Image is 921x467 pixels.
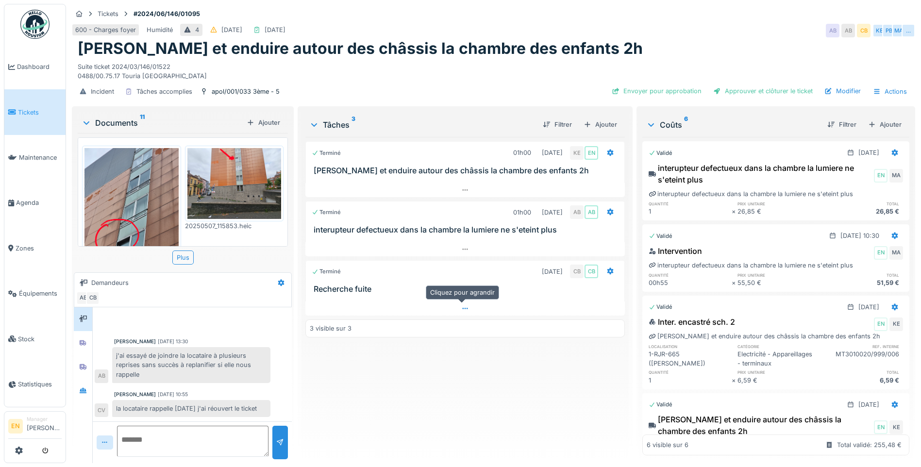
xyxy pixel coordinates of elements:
[75,25,136,34] div: 600 - Charges foyer
[826,24,839,37] div: AB
[4,271,66,316] a: Équipements
[86,291,100,305] div: CB
[112,347,270,383] div: j'ai essayé de joindre la locataire à plusieurs reprises sans succès à replanifier si elle nous r...
[4,44,66,89] a: Dashboard
[78,39,643,58] h1: [PERSON_NAME] et enduire autour des châssis la chambre des enfants 2h
[649,350,731,368] div: 1-RJR-665 ([PERSON_NAME])
[649,332,880,341] div: [PERSON_NAME] et enduire autour des châssis la chambre des enfants 2h
[158,391,188,398] div: [DATE] 10:55
[98,9,118,18] div: Tickets
[314,284,620,294] h3: Recherche fuite
[684,119,688,131] sup: 6
[869,84,911,99] div: Actions
[902,24,915,37] div: …
[649,162,872,185] div: interupteur defectueux dans la chambre la lumiere ne s'eteint plus
[82,117,243,129] div: Documents
[20,10,50,39] img: Badge_color-CXgf-gQk.svg
[19,289,62,298] span: Équipements
[158,338,188,345] div: [DATE] 13:30
[243,116,284,129] div: Ajouter
[84,148,179,273] img: uqhj7ord8n8qyxcniac1o7jqwtjy
[4,180,66,225] a: Agenda
[858,400,879,409] div: [DATE]
[4,135,66,180] a: Maintenance
[4,226,66,271] a: Zones
[136,87,192,96] div: Tâches accomplies
[608,84,705,98] div: Envoyer pour approbation
[4,316,66,361] a: Stock
[185,221,284,231] div: 20250507_115853.heic
[352,119,355,131] sup: 3
[649,272,731,278] h6: quantité
[649,149,672,157] div: Validé
[542,208,563,217] div: [DATE]
[221,25,242,34] div: [DATE]
[147,25,173,34] div: Humidité
[8,416,62,439] a: EN Manager[PERSON_NAME]
[195,25,199,34] div: 4
[889,420,903,434] div: KE
[187,148,282,218] img: 4d8h45rcxvoxmqcvlohzvsf7nljt
[314,166,620,175] h3: [PERSON_NAME] et enduire autour des châssis la chambre des enfants 2h
[874,169,888,183] div: EN
[585,146,598,160] div: EN
[737,272,820,278] h6: prix unitaire
[542,267,563,276] div: [DATE]
[312,208,341,217] div: Terminé
[112,400,270,417] div: la locataire rappelle [DATE] j'ai réouvert le ticket
[4,89,66,134] a: Tickets
[539,118,576,131] div: Filtrer
[18,334,62,344] span: Stock
[265,25,285,34] div: [DATE]
[570,205,584,219] div: AB
[858,148,879,157] div: [DATE]
[649,189,853,199] div: interupteur defectueux dans la chambre la lumiere ne s'eteint plus
[732,278,738,287] div: ×
[16,244,62,253] span: Zones
[130,9,204,18] strong: #2024/06/146/01095
[737,350,820,368] div: Electricité - Appareillages - terminaux
[114,391,156,398] div: [PERSON_NAME]
[18,380,62,389] span: Statistiques
[823,118,860,131] div: Filtrer
[821,343,903,350] h6: ref. interne
[737,278,820,287] div: 55,50 €
[649,232,672,240] div: Validé
[821,207,903,216] div: 26,85 €
[426,285,499,300] div: Cliquez pour agrandir
[27,416,62,436] li: [PERSON_NAME]
[310,324,352,333] div: 3 visible sur 3
[649,414,872,437] div: [PERSON_NAME] et enduire autour des châssis la chambre des enfants 2h
[649,200,731,207] h6: quantité
[16,198,62,207] span: Agenda
[140,117,145,129] sup: 11
[312,149,341,157] div: Terminé
[27,416,62,423] div: Manager
[732,207,738,216] div: ×
[889,246,903,260] div: MA
[840,231,879,240] div: [DATE] 10:30
[737,376,820,385] div: 6,59 €
[737,200,820,207] h6: prix unitaire
[732,376,738,385] div: ×
[542,148,563,157] div: [DATE]
[649,207,731,216] div: 1
[8,419,23,434] li: EN
[709,84,817,98] div: Approuver et clôturer le ticket
[212,87,280,96] div: apol/001/033 3ème - 5
[580,118,621,131] div: Ajouter
[821,84,865,98] div: Modifier
[4,362,66,407] a: Statistiques
[18,108,62,117] span: Tickets
[864,118,905,131] div: Ajouter
[114,338,156,345] div: [PERSON_NAME]
[649,343,731,350] h6: localisation
[841,24,855,37] div: AB
[513,148,531,157] div: 01h00
[889,317,903,331] div: KE
[570,146,584,160] div: KE
[570,265,584,278] div: CB
[737,207,820,216] div: 26,85 €
[314,225,620,234] h3: interupteur defectueux dans la chambre la lumiere ne s'eteint plus
[858,302,879,312] div: [DATE]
